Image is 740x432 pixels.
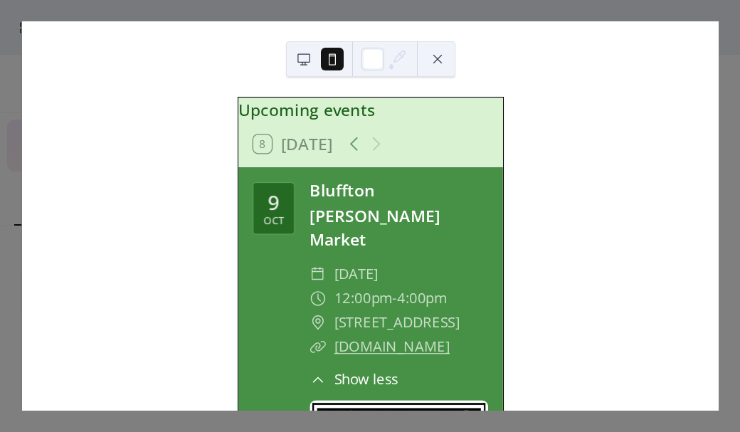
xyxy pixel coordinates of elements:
[268,191,280,211] div: 9
[310,179,440,251] a: Bluffton [PERSON_NAME] Market
[334,310,460,334] span: [STREET_ADDRESS]
[334,286,392,310] span: 12:00pm
[334,369,398,391] span: Show less
[310,286,326,310] div: ​
[310,262,326,286] div: ​
[334,262,378,286] span: [DATE]
[310,369,326,391] div: ​
[263,215,284,225] div: Oct
[310,369,398,391] button: ​Show less
[238,98,503,122] div: Upcoming events
[310,334,326,359] div: ​
[334,337,450,356] a: [DOMAIN_NAME]
[392,286,397,310] span: -
[310,310,326,334] div: ​
[396,286,446,310] span: 4:00pm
